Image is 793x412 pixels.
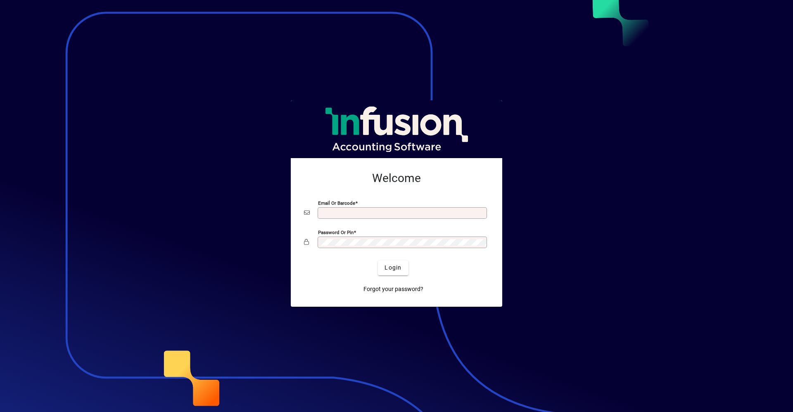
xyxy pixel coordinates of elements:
[318,229,354,235] mat-label: Password or Pin
[304,171,489,185] h2: Welcome
[378,260,408,275] button: Login
[385,263,401,272] span: Login
[363,285,423,294] span: Forgot your password?
[360,282,427,297] a: Forgot your password?
[318,200,355,206] mat-label: Email or Barcode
